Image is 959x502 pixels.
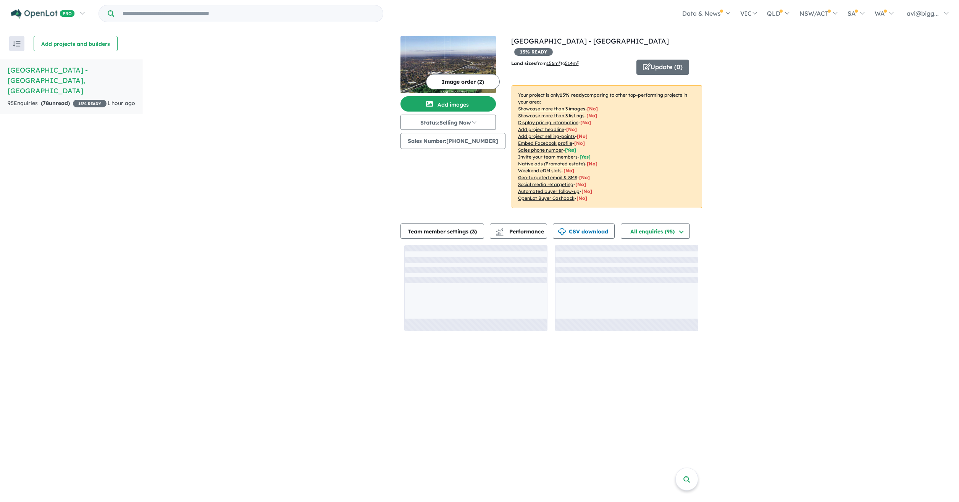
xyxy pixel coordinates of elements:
img: line-chart.svg [496,228,503,232]
span: [No] [575,181,586,187]
button: Image order (2) [426,74,500,89]
img: sort.svg [13,41,21,47]
img: Woodlands Park Estate - Greenvale [400,36,496,93]
span: [ No ] [587,106,598,112]
sup: 2 [559,60,560,64]
u: OpenLot Buyer Cashback [518,195,575,201]
span: [No] [581,188,592,194]
button: CSV download [553,223,615,239]
p: Your project is only comparing to other top-performing projects in your area: - - - - - - - - - -... [512,85,702,208]
u: Sales phone number [518,147,563,153]
span: [ No ] [574,140,585,146]
p: from [511,60,631,67]
img: bar-chart.svg [496,230,504,235]
span: [ Yes ] [565,147,576,153]
input: Try estate name, suburb, builder or developer [116,5,381,22]
h5: [GEOGRAPHIC_DATA] - [GEOGRAPHIC_DATA] , [GEOGRAPHIC_DATA] [8,65,135,96]
button: Performance [490,223,547,239]
span: [No] [579,175,590,180]
span: 1 hour ago [107,100,135,107]
strong: ( unread) [41,100,70,107]
u: Display pricing information [518,120,578,125]
u: Showcase more than 3 listings [518,113,584,118]
u: 514 m [565,60,579,66]
span: [No] [587,161,597,167]
u: 156 m [547,60,560,66]
div: 95 Enquir ies [8,99,107,108]
button: Team member settings (3) [400,223,484,239]
span: 78 [43,100,49,107]
span: 15 % READY [73,100,107,107]
span: 15 % READY [514,48,553,56]
u: Native ads (Promoted estate) [518,161,585,167]
button: Add projects and builders [34,36,118,51]
u: Add project headline [518,126,564,132]
span: Performance [497,228,544,235]
span: [ Yes ] [580,154,591,160]
sup: 2 [577,60,579,64]
span: [ No ] [580,120,591,125]
button: All enquiries (95) [621,223,690,239]
u: Invite your team members [518,154,578,160]
u: Weekend eDM slots [518,168,562,173]
u: Showcase more than 3 images [518,106,585,112]
img: Openlot PRO Logo White [11,9,75,19]
span: [ No ] [586,113,597,118]
span: [No] [563,168,574,173]
u: Social media retargeting [518,181,573,187]
span: to [560,60,579,66]
button: Status:Selling Now [400,115,496,130]
button: Sales Number:[PHONE_NUMBER] [400,133,505,149]
span: [No] [576,195,587,201]
button: Add images [400,96,496,112]
b: Land sizes [511,60,536,66]
img: download icon [558,228,566,236]
span: [ No ] [566,126,577,132]
span: 3 [472,228,475,235]
a: [GEOGRAPHIC_DATA] - [GEOGRAPHIC_DATA] [511,37,669,45]
u: Add project selling-points [518,133,575,139]
span: [ No ] [577,133,588,139]
u: Embed Facebook profile [518,140,572,146]
b: 15 % ready [560,92,584,98]
span: avi@bigg... [907,10,939,17]
u: Automated buyer follow-up [518,188,580,194]
u: Geo-targeted email & SMS [518,175,577,180]
button: Update (0) [636,60,689,75]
